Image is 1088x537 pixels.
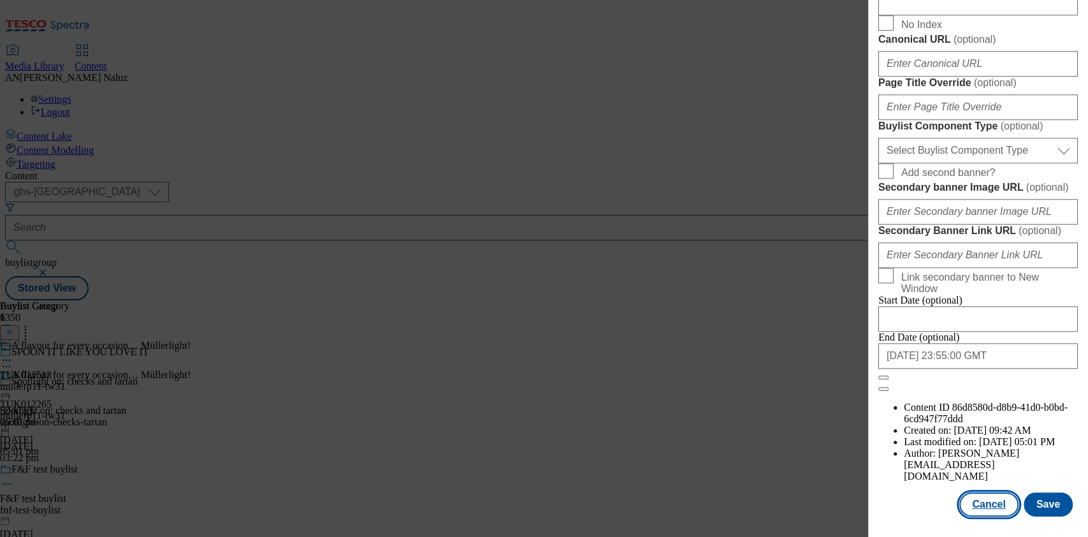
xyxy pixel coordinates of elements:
[878,332,959,342] span: End Date (optional)
[1024,492,1073,517] button: Save
[901,167,996,179] span: Add second banner?
[979,436,1055,447] span: [DATE] 05:01 PM
[904,402,1068,424] span: 86d8580d-d8b9-41d0-b0bd-6cd947f77ddd
[878,181,1078,194] label: Secondary banner Image URL
[959,492,1018,517] button: Cancel
[954,34,996,45] span: ( optional )
[878,77,1078,89] label: Page Title Override
[878,120,1078,133] label: Buylist Component Type
[904,402,1078,425] li: Content ID
[904,436,1078,448] li: Last modified on:
[878,306,1078,332] input: Enter Date
[901,272,1073,295] span: Link secondary banner to New Window
[904,425,1078,436] li: Created on:
[878,376,889,379] button: Close
[901,19,942,31] span: No Index
[954,425,1031,436] span: [DATE] 09:42 AM
[904,448,1078,482] li: Author:
[878,199,1078,224] input: Enter Secondary banner Image URL
[878,224,1078,237] label: Secondary Banner Link URL
[878,33,1078,46] label: Canonical URL
[878,242,1078,268] input: Enter Secondary Banner Link URL
[878,94,1078,120] input: Enter Page Title Override
[1026,182,1069,193] span: ( optional )
[878,343,1078,369] input: Enter Date
[1001,121,1043,131] span: ( optional )
[878,51,1078,77] input: Enter Canonical URL
[974,77,1017,88] span: ( optional )
[904,448,1019,482] span: [PERSON_NAME][EMAIL_ADDRESS][DOMAIN_NAME]
[878,295,962,305] span: Start Date (optional)
[1019,225,1061,236] span: ( optional )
